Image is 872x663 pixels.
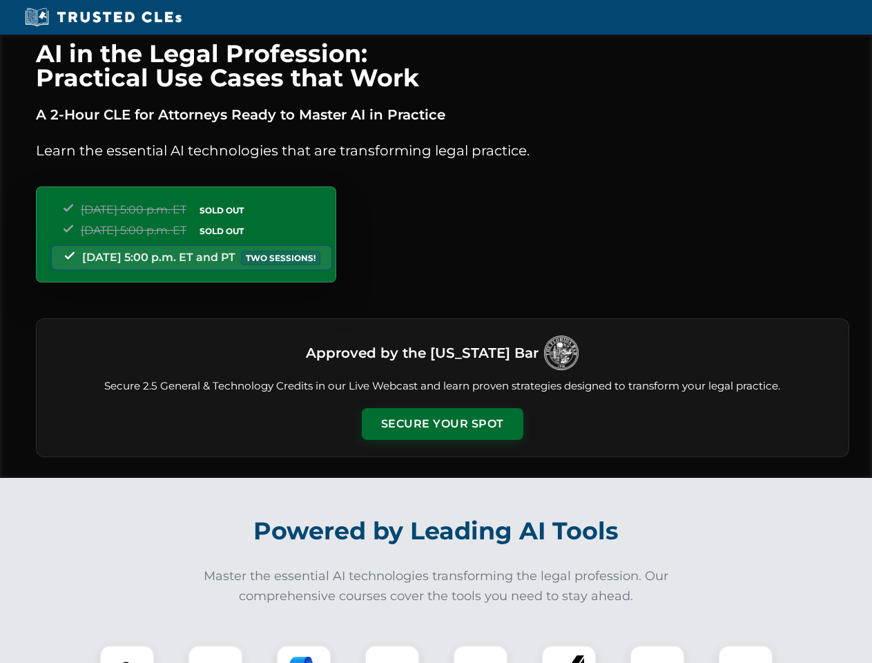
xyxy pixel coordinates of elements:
button: Secure Your Spot [362,408,523,440]
span: [DATE] 5:00 p.m. ET [81,224,186,237]
h2: Powered by Leading AI Tools [54,507,819,555]
p: Secure 2.5 General & Technology Credits in our Live Webcast and learn proven strategies designed ... [53,378,832,394]
span: SOLD OUT [195,224,249,238]
p: Master the essential AI technologies transforming the legal profession. Our comprehensive courses... [195,566,678,606]
h3: Approved by the [US_STATE] Bar [306,340,539,365]
h1: AI in the Legal Profession: Practical Use Cases that Work [36,41,849,90]
p: Learn the essential AI technologies that are transforming legal practice. [36,140,849,162]
img: Trusted CLEs [21,7,186,28]
p: A 2-Hour CLE for Attorneys Ready to Master AI in Practice [36,104,849,126]
span: [DATE] 5:00 p.m. ET [81,203,186,216]
span: SOLD OUT [195,203,249,218]
img: Logo [544,336,579,370]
